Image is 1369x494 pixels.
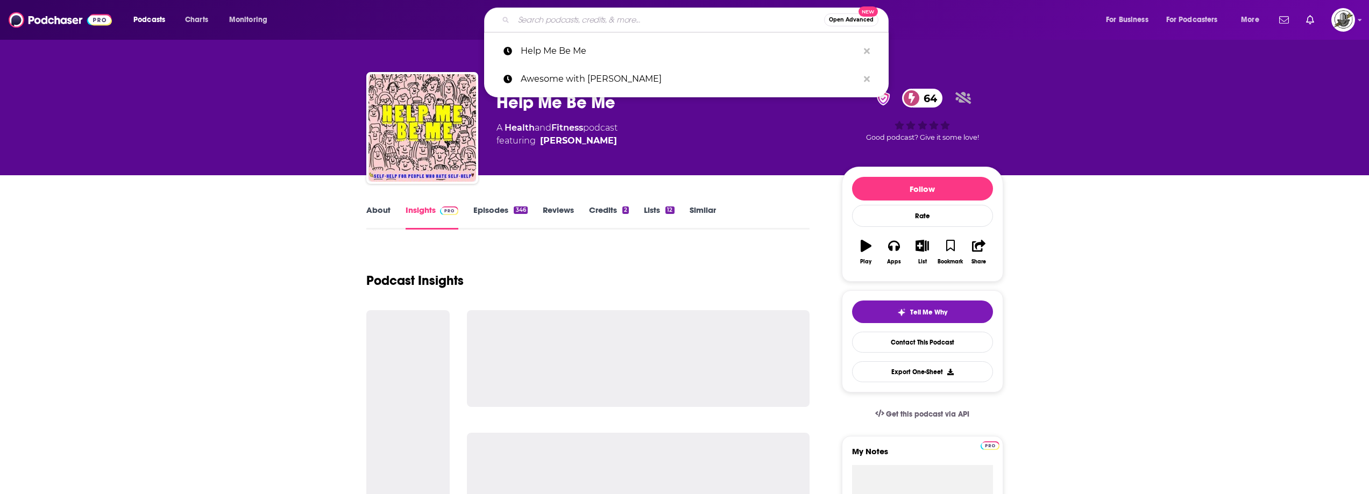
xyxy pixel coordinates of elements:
[589,205,629,230] a: Credits2
[496,134,618,147] span: featuring
[229,12,267,27] span: Monitoring
[842,82,1003,148] div: verified Badge64Good podcast? Give it some love!
[981,441,999,450] img: Podchaser Pro
[9,10,112,30] img: Podchaser - Follow, Share and Rate Podcasts
[1233,11,1273,28] button: open menu
[873,91,893,105] img: verified Badge
[852,332,993,353] a: Contact This Podcast
[880,233,908,271] button: Apps
[867,401,978,427] a: Get this podcast via API
[860,259,871,265] div: Play
[185,12,208,27] span: Charts
[824,13,878,26] button: Open AdvancedNew
[505,123,535,133] a: Health
[484,65,889,93] a: Awesome with [PERSON_NAME]
[897,308,906,317] img: tell me why sparkle
[1241,12,1259,27] span: More
[1159,11,1233,28] button: open menu
[1106,12,1148,27] span: For Business
[1166,12,1218,27] span: For Podcasters
[852,233,880,271] button: Play
[1275,11,1293,29] a: Show notifications dropdown
[908,233,936,271] button: List
[690,205,716,230] a: Similar
[829,17,874,23] span: Open Advanced
[938,259,963,265] div: Bookmark
[981,440,999,450] a: Pro website
[886,410,969,419] span: Get this podcast via API
[496,121,618,147] div: A podcast
[535,123,551,133] span: and
[440,206,459,215] img: Podchaser Pro
[937,233,964,271] button: Bookmark
[473,205,527,230] a: Episodes346
[133,12,165,27] span: Podcasts
[366,205,391,230] a: About
[1331,8,1355,32] button: Show profile menu
[514,11,824,28] input: Search podcasts, credits, & more...
[366,273,464,289] h1: Podcast Insights
[1331,8,1355,32] span: Logged in as PodProMaxBooking
[859,6,878,17] span: New
[1098,11,1162,28] button: open menu
[866,133,979,141] span: Good podcast? Give it some love!
[852,300,993,323] button: tell me why sparkleTell Me Why
[406,205,459,230] a: InsightsPodchaser Pro
[514,206,527,214] div: 346
[852,177,993,201] button: Follow
[1302,11,1318,29] a: Show notifications dropdown
[852,361,993,382] button: Export One-Sheet
[368,74,476,182] img: Help Me Be Me
[852,205,993,227] div: Rate
[1331,8,1355,32] img: User Profile
[126,11,179,28] button: open menu
[910,308,947,317] span: Tell Me Why
[551,123,583,133] a: Fitness
[622,206,629,214] div: 2
[543,205,574,230] a: Reviews
[887,259,901,265] div: Apps
[521,37,859,65] p: Help Me Be Me
[644,205,674,230] a: Lists12
[902,89,942,108] a: 64
[971,259,986,265] div: Share
[964,233,992,271] button: Share
[852,446,993,465] label: My Notes
[913,89,942,108] span: 64
[540,134,617,147] a: Sarah May
[918,259,927,265] div: List
[521,65,859,93] p: Awesome with Alison
[222,11,281,28] button: open menu
[178,11,215,28] a: Charts
[665,206,674,214] div: 12
[494,8,899,32] div: Search podcasts, credits, & more...
[484,37,889,65] a: Help Me Be Me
